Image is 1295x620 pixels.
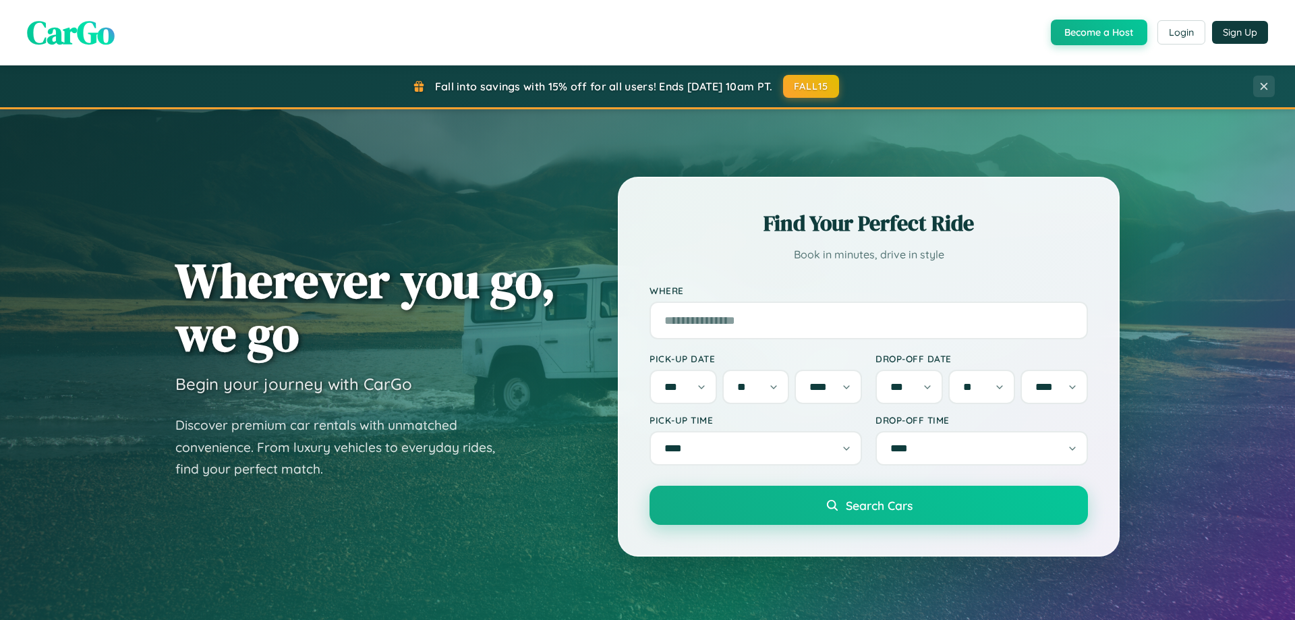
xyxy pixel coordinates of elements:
label: Drop-off Date [875,353,1088,364]
span: CarGo [27,10,115,55]
h2: Find Your Perfect Ride [650,208,1088,238]
label: Drop-off Time [875,414,1088,426]
button: Search Cars [650,486,1088,525]
p: Discover premium car rentals with unmatched convenience. From luxury vehicles to everyday rides, ... [175,414,513,480]
label: Pick-up Date [650,353,862,364]
button: FALL15 [783,75,840,98]
h3: Begin your journey with CarGo [175,374,412,394]
button: Login [1157,20,1205,45]
p: Book in minutes, drive in style [650,245,1088,264]
label: Where [650,285,1088,296]
span: Search Cars [846,498,913,513]
h1: Wherever you go, we go [175,254,556,360]
span: Fall into savings with 15% off for all users! Ends [DATE] 10am PT. [435,80,773,93]
label: Pick-up Time [650,414,862,426]
button: Become a Host [1051,20,1147,45]
button: Sign Up [1212,21,1268,44]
